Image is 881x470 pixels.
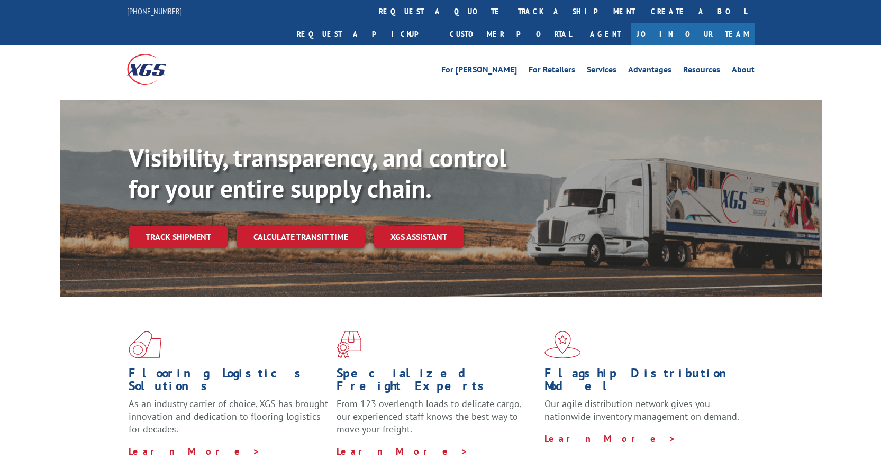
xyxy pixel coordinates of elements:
a: Agent [579,23,631,45]
p: From 123 overlength loads to delicate cargo, our experienced staff knows the best way to move you... [337,398,537,445]
a: Advantages [628,66,671,77]
a: Learn More > [337,445,468,457]
a: About [732,66,755,77]
img: xgs-icon-total-supply-chain-intelligence-red [129,331,161,358]
a: For [PERSON_NAME] [441,66,517,77]
a: XGS ASSISTANT [374,226,464,248]
h1: Flooring Logistics Solutions [129,367,329,398]
a: [PHONE_NUMBER] [127,6,182,16]
img: xgs-icon-focused-on-flooring-red [337,331,361,358]
a: For Retailers [529,66,575,77]
span: As an industry carrier of choice, XGS has brought innovation and dedication to flooring logistics... [129,398,328,435]
img: xgs-icon-flagship-distribution-model-red [544,331,581,358]
a: Track shipment [129,226,228,248]
a: Join Our Team [631,23,755,45]
span: Our agile distribution network gives you nationwide inventory management on demand. [544,398,739,422]
a: Calculate transit time [237,226,365,248]
h1: Flagship Distribution Model [544,367,744,398]
a: Learn More > [544,432,676,445]
a: Customer Portal [442,23,579,45]
a: Resources [683,66,720,77]
a: Learn More > [129,445,260,457]
b: Visibility, transparency, and control for your entire supply chain. [129,141,506,205]
h1: Specialized Freight Experts [337,367,537,398]
a: Request a pickup [289,23,442,45]
a: Services [587,66,616,77]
